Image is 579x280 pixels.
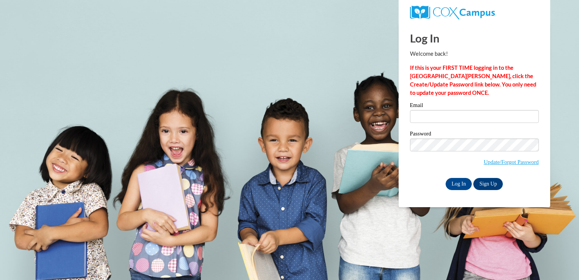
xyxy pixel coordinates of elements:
label: Email [410,102,539,110]
img: COX Campus [410,6,495,19]
strong: If this is your FIRST TIME logging in to the [GEOGRAPHIC_DATA][PERSON_NAME], click the Create/Upd... [410,64,536,96]
input: Log In [446,178,472,190]
a: Sign Up [473,178,503,190]
h1: Log In [410,30,539,46]
a: Update/Forgot Password [484,159,539,165]
p: Welcome back! [410,50,539,58]
label: Password [410,131,539,138]
a: COX Campus [410,6,539,19]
